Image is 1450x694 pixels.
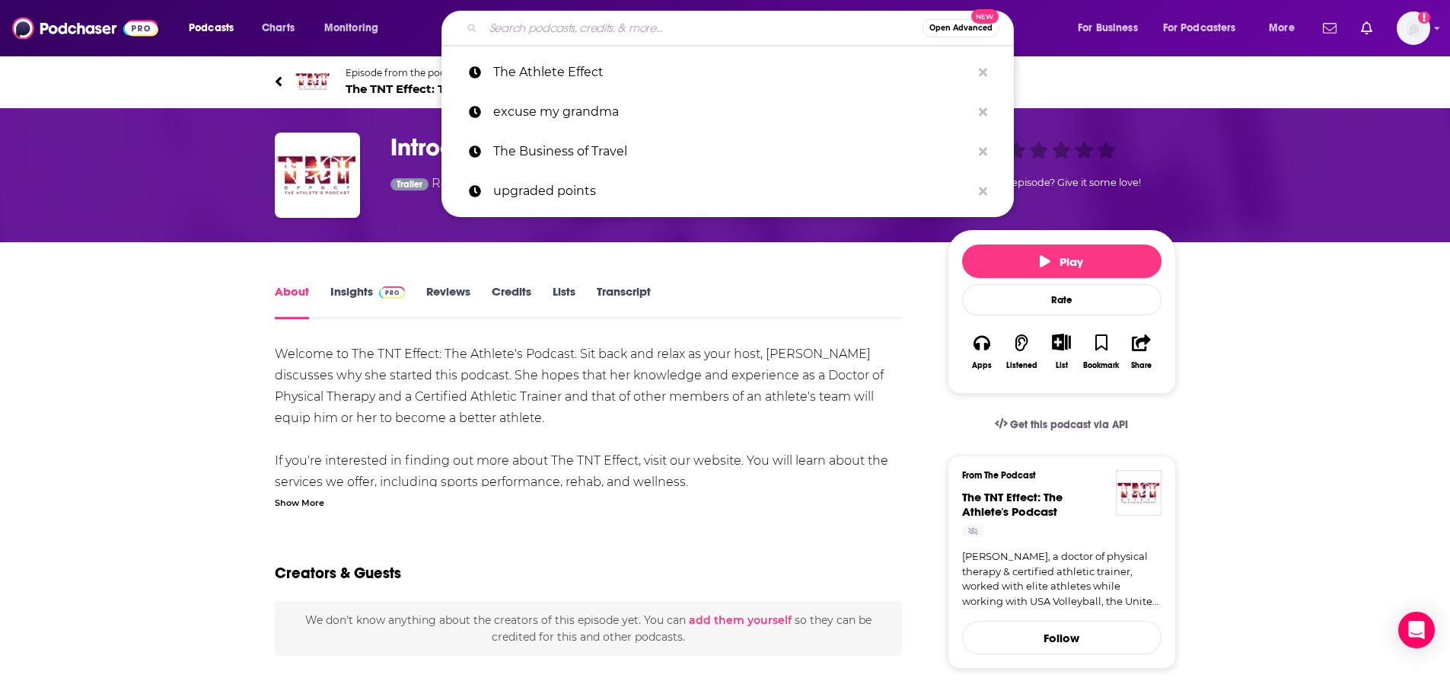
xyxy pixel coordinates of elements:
[962,549,1162,609] a: [PERSON_NAME], a doctor of physical therapy & certified athletic trainer, worked with elite athle...
[314,16,398,40] button: open menu
[275,344,903,664] div: Welcome to The TNT Effect: The Athlete's Podcast. Sit back and relax as your host, [PERSON_NAME] ...
[346,82,566,96] span: The TNT Effect: The Athlete's Podcast
[493,171,971,211] p: upgraded points
[1317,15,1343,41] a: Show notifications dropdown
[12,14,158,43] img: Podchaser - Follow, Share and Rate Podcasts
[275,133,360,218] img: Introducing The TNT Effect: The Athlete's Podcast
[962,324,1002,379] button: Apps
[1397,11,1430,45] button: Show profile menu
[493,132,971,171] p: The Business of Travel
[493,92,971,132] p: excuse my grandma
[1116,470,1162,516] img: The TNT Effect: The Athlete's Podcast
[962,621,1162,654] button: Follow
[456,11,1028,46] div: Search podcasts, credits, & more...
[390,174,529,195] div: Released [DATE]
[441,171,1014,211] a: upgraded points
[597,284,651,319] a: Transcript
[295,63,331,100] img: The TNT Effect: The Athlete's Podcast
[972,361,992,370] div: Apps
[1131,361,1152,370] div: Share
[1078,18,1138,39] span: For Business
[275,284,309,319] a: About
[1082,324,1121,379] button: Bookmark
[390,133,923,162] h1: Introducing The TNT Effect: The Athlete's Podcast
[178,16,253,40] button: open menu
[1041,324,1081,379] div: Show More ButtonList
[1397,11,1430,45] span: Logged in as KaitlynEsposito
[252,16,304,40] a: Charts
[441,92,1014,132] a: excuse my grandma
[1121,324,1161,379] button: Share
[492,284,531,319] a: Credits
[189,18,234,39] span: Podcasts
[1153,16,1258,40] button: open menu
[1002,324,1041,379] button: Listened
[962,490,1063,519] a: The TNT Effect: The Athlete's Podcast
[324,18,378,39] span: Monitoring
[1398,612,1435,648] div: Open Intercom Messenger
[962,284,1162,315] div: Rate
[689,614,792,626] button: add them yourself
[1418,11,1430,24] svg: Add a profile image
[275,564,401,583] h2: Creators & Guests
[346,67,566,78] span: Episode from the podcast
[1046,334,1077,350] button: Show More Button
[1355,15,1378,41] a: Show notifications dropdown
[483,16,923,40] input: Search podcasts, credits, & more...
[1067,16,1157,40] button: open menu
[275,63,1176,100] a: The TNT Effect: The Athlete's PodcastEpisode from the podcastThe TNT Effect: The Athlete's Podcast
[962,245,1162,278] button: Play
[929,24,993,32] span: Open Advanced
[1056,360,1068,370] div: List
[971,9,999,24] span: New
[1269,18,1295,39] span: More
[441,53,1014,92] a: The Athlete Effect
[1010,418,1128,431] span: Get this podcast via API
[553,284,575,319] a: Lists
[262,18,295,39] span: Charts
[1397,11,1430,45] img: User Profile
[441,132,1014,171] a: The Business of Travel
[923,19,999,37] button: Open AdvancedNew
[983,177,1141,188] span: Good episode? Give it some love!
[962,470,1149,481] h3: From The Podcast
[1258,16,1314,40] button: open menu
[330,284,406,319] a: InsightsPodchaser Pro
[493,53,971,92] p: The Athlete Effect
[397,180,422,189] span: Trailer
[983,406,1141,443] a: Get this podcast via API
[1163,18,1236,39] span: For Podcasters
[1040,254,1083,269] span: Play
[1083,361,1119,370] div: Bookmark
[379,286,406,299] img: Podchaser Pro
[305,613,872,644] span: We don't know anything about the creators of this episode yet . You can so they can be credited f...
[1006,361,1037,370] div: Listened
[426,284,470,319] a: Reviews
